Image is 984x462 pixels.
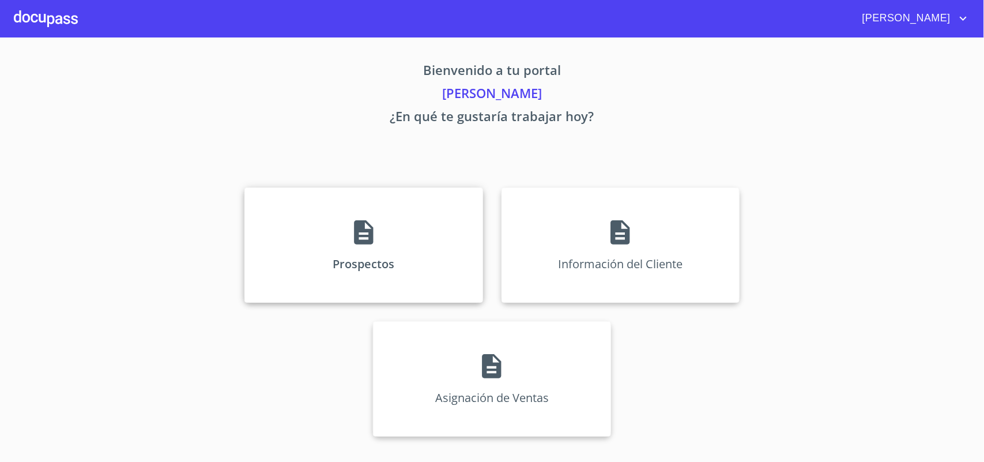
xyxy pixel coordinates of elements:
p: Asignación de Ventas [435,390,549,405]
p: Bienvenido a tu portal [137,61,847,84]
p: Prospectos [333,256,394,272]
p: [PERSON_NAME] [137,84,847,107]
p: Información del Cliente [558,256,683,272]
p: ¿En qué te gustaría trabajar hoy? [137,107,847,130]
button: account of current user [854,9,970,28]
span: [PERSON_NAME] [854,9,956,28]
